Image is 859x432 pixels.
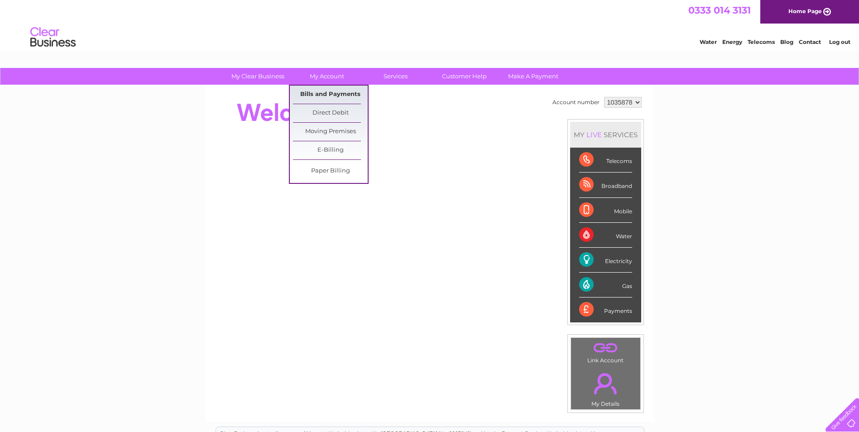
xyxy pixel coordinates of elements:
[579,148,632,173] div: Telecoms
[293,86,368,104] a: Bills and Payments
[427,68,502,85] a: Customer Help
[799,38,821,45] a: Contact
[688,5,751,16] a: 0333 014 3131
[550,95,602,110] td: Account number
[829,38,850,45] a: Log out
[579,223,632,248] div: Water
[496,68,571,85] a: Make A Payment
[30,24,76,51] img: logo.png
[573,340,638,356] a: .
[221,68,295,85] a: My Clear Business
[579,173,632,197] div: Broadband
[293,141,368,159] a: E-Billing
[293,104,368,122] a: Direct Debit
[579,273,632,298] div: Gas
[722,38,742,45] a: Energy
[571,365,641,410] td: My Details
[579,198,632,223] div: Mobile
[293,123,368,141] a: Moving Premises
[780,38,793,45] a: Blog
[358,68,433,85] a: Services
[700,38,717,45] a: Water
[293,162,368,180] a: Paper Billing
[748,38,775,45] a: Telecoms
[573,368,638,399] a: .
[585,130,604,139] div: LIVE
[571,337,641,366] td: Link Account
[289,68,364,85] a: My Account
[570,122,641,148] div: MY SERVICES
[579,298,632,322] div: Payments
[216,5,644,44] div: Clear Business is a trading name of Verastar Limited (registered in [GEOGRAPHIC_DATA] No. 3667643...
[579,248,632,273] div: Electricity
